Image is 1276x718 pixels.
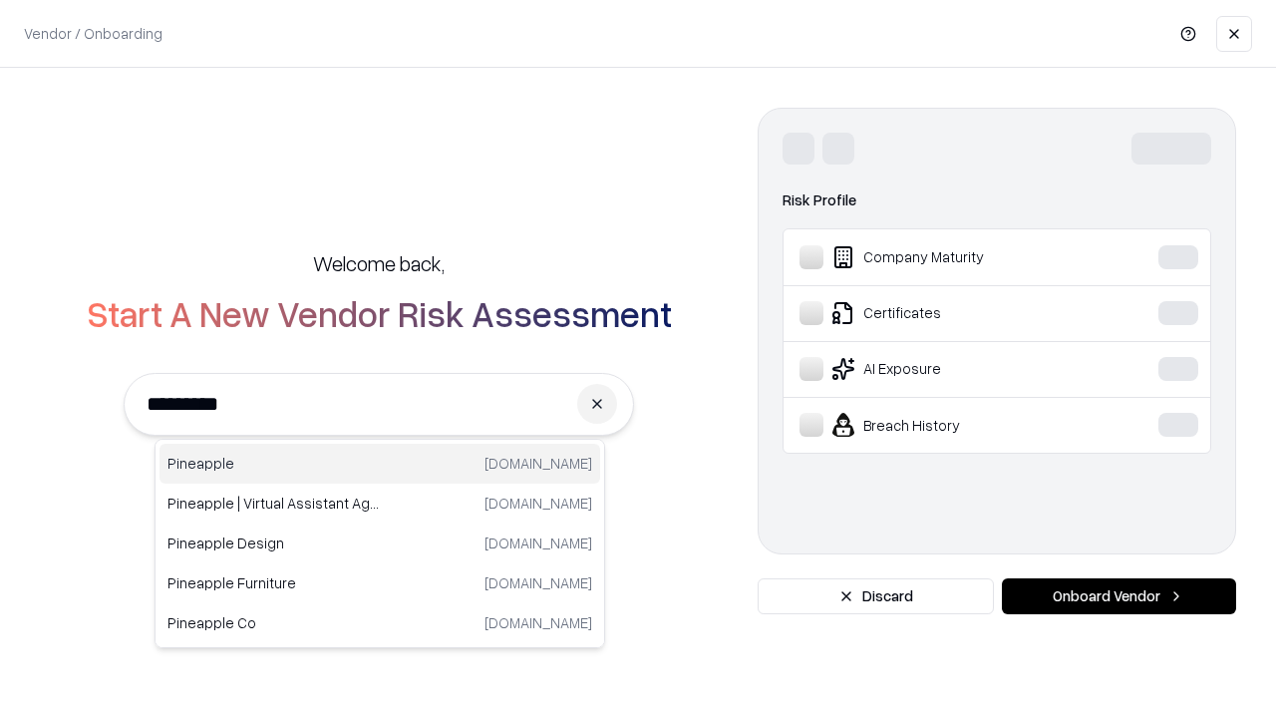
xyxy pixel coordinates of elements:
[24,23,162,44] p: Vendor / Onboarding
[484,493,592,514] p: [DOMAIN_NAME]
[167,453,380,474] p: Pineapple
[799,301,1098,325] div: Certificates
[87,293,672,333] h2: Start A New Vendor Risk Assessment
[1002,578,1236,614] button: Onboard Vendor
[167,533,380,553] p: Pineapple Design
[799,357,1098,381] div: AI Exposure
[484,612,592,633] p: [DOMAIN_NAME]
[155,439,605,648] div: Suggestions
[167,572,380,593] p: Pineapple Furniture
[484,453,592,474] p: [DOMAIN_NAME]
[313,249,445,277] h5: Welcome back,
[783,188,1211,212] div: Risk Profile
[484,572,592,593] p: [DOMAIN_NAME]
[167,612,380,633] p: Pineapple Co
[799,245,1098,269] div: Company Maturity
[167,493,380,514] p: Pineapple | Virtual Assistant Agency
[484,533,592,553] p: [DOMAIN_NAME]
[758,578,994,614] button: Discard
[799,413,1098,437] div: Breach History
